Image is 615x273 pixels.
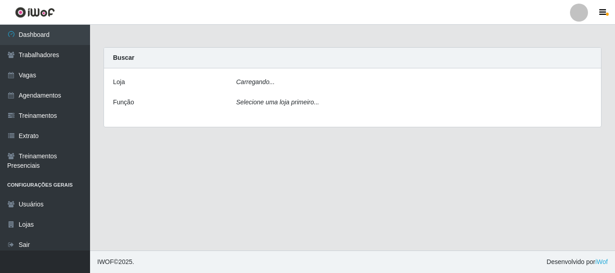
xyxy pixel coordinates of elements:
i: Selecione uma loja primeiro... [236,98,319,106]
label: Loja [113,77,125,87]
span: © 2025 . [97,257,134,267]
span: Desenvolvido por [547,257,608,267]
a: iWof [595,258,608,265]
span: IWOF [97,258,114,265]
i: Carregando... [236,78,275,85]
strong: Buscar [113,54,134,61]
label: Função [113,98,134,107]
img: CoreUI Logo [15,7,55,18]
